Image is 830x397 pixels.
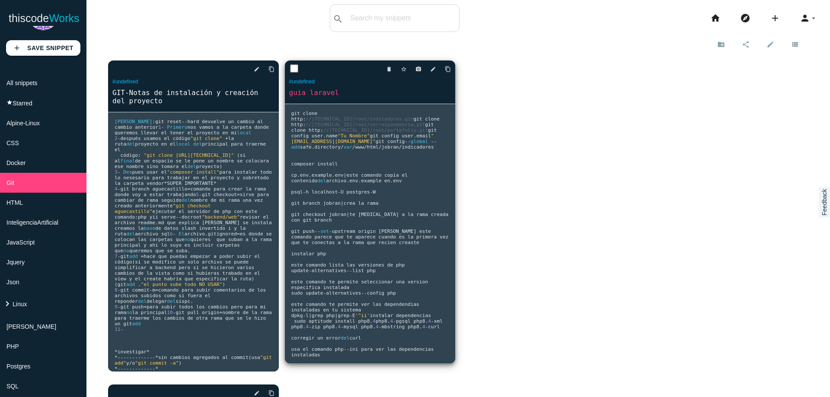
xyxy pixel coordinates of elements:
[115,304,269,315] span: para subir todos los cambios pero para mi rama
[182,214,202,220] span: docroot
[291,122,437,133] span: git clone http
[376,324,379,330] span: 4
[115,304,118,310] span: 9
[335,313,338,318] span: |
[413,133,416,139] span: .
[237,130,252,136] span: local
[291,127,440,139] span: git config user
[381,324,419,330] span: mbstring php8
[717,37,725,51] i: create_new_folder
[330,5,346,32] button: search
[320,229,329,234] span: set
[6,79,38,86] span: All snippets
[742,37,750,51] i: share
[118,254,121,259] span: -
[179,231,184,237] span: El
[193,141,202,147] span: del
[431,139,437,144] span: --
[314,144,341,150] span: directory
[126,310,132,315] span: no
[312,324,335,330] span: zip php8
[254,61,260,77] i: edit
[199,192,202,197] span: -
[303,189,306,195] span: -
[6,159,26,166] span: Docker
[202,214,240,220] span: "backend/web"
[291,212,452,234] span: te [MEDICAL_DATA] a la rama creada con git branch git push
[135,231,170,237] span: aerchivo sql
[121,259,132,265] span: digo
[2,299,13,309] i: keyboard_arrow_right
[6,199,23,206] span: HTML
[118,259,121,265] span: ó
[759,36,784,52] a: edit
[138,152,141,158] span: :
[344,172,347,178] span: |
[800,4,810,32] i: person
[129,248,188,254] span: queremos que se suba
[306,122,425,127] span: //[TECHNICAL_ID]/root/correspondencia.git
[291,346,437,369] span: ini para ver las dependencias instaladas sudo nano
[115,186,118,192] span: 4
[182,197,190,203] span: del
[352,144,355,150] span: /
[364,144,367,150] span: /
[147,299,167,304] span: delegar
[167,299,176,304] span: del
[818,187,830,217] a: Feedback
[370,189,373,195] span: -
[326,290,361,296] span: alternatives
[320,127,323,133] span: :
[132,321,140,327] span: add
[6,120,40,127] span: Alpine-Linux
[144,304,147,310] span: =
[323,290,326,296] span: -
[289,79,315,85] a: #undefined
[115,136,118,141] span: 2
[138,214,176,220] span: php yii serve
[115,327,120,332] span: 11
[185,231,205,237] span: archivo
[118,304,121,310] span: -
[303,313,306,318] span: -
[438,61,451,77] a: Copy to Clipboard
[291,268,431,296] span: list php este comando te permite seleccionar una version especifica instalada sudo update
[393,318,396,324] span: -
[6,179,14,186] span: Git
[291,229,451,273] span: upstream origin [PERSON_NAME] este comando parece que te aparece cuando es la primera vez que te ...
[173,231,176,237] span: -
[373,324,376,330] span: .
[141,254,144,259] span: =
[291,116,443,127] span: git clone http
[115,254,263,265] span: hace que puedas empezar a poder subir el c
[155,220,158,225] span: .
[115,141,269,158] span: principal para traerme el c
[161,124,164,130] span: -
[121,136,135,141] span: despu
[423,61,436,77] a: edit
[306,324,309,330] span: 4
[132,310,167,315] span: la principal
[338,133,370,139] span: "Tu Nombre"
[123,248,129,254] span: no
[6,239,35,246] span: JavaScript
[291,111,320,122] span: git clone http
[176,141,190,147] span: local
[196,164,220,169] span: proyecto
[291,318,446,330] span: xml php8
[237,192,240,197] span: =
[176,276,179,282] span: í
[390,318,393,324] span: 4
[115,209,260,220] span: ejecutar el servidor de php con este comando
[6,343,19,350] span: PHP
[144,225,155,231] span: base
[6,323,56,330] span: [PERSON_NAME]
[170,231,173,237] span: 6
[6,383,19,390] span: SQL
[355,144,364,150] span: www
[115,158,272,169] span: de un espacio se le pone un nombre se colocara ese nombre sino tomara el
[129,254,138,259] span: add
[115,169,275,186] span: para instalar todo lo nesesario para trabajar en el proyecto y sobretodo la carpeta vendor
[367,144,379,150] span: html
[185,237,190,242] span: no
